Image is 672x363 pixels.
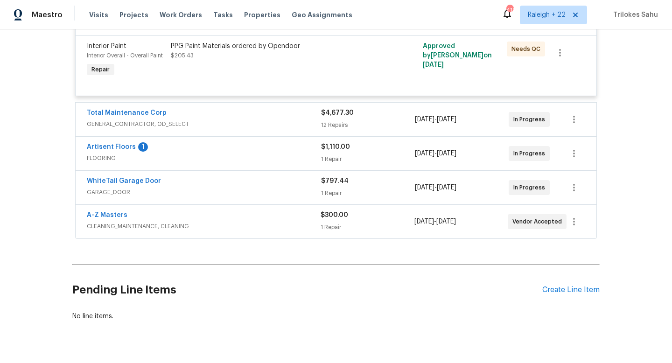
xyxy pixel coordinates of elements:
[321,223,414,232] div: 1 Repair
[321,144,350,150] span: $1,110.00
[88,65,113,74] span: Repair
[72,312,600,321] div: No line items.
[511,44,544,54] span: Needs QC
[437,150,456,157] span: [DATE]
[244,10,280,20] span: Properties
[87,188,321,197] span: GARAGE_DOOR
[415,150,434,157] span: [DATE]
[414,217,456,226] span: -
[87,212,127,218] a: A-Z Masters
[87,154,321,163] span: FLOORING
[171,53,194,58] span: $205.43
[87,43,126,49] span: Interior Paint
[506,6,513,15] div: 416
[513,149,549,158] span: In Progress
[321,188,415,198] div: 1 Repair
[87,222,321,231] span: CLEANING_MAINTENANCE, CLEANING
[609,10,658,20] span: Trilokes Sahu
[513,115,549,124] span: In Progress
[321,178,349,184] span: $797.44
[72,268,542,312] h2: Pending Line Items
[87,53,163,58] span: Interior Overall - Overall Paint
[437,184,456,191] span: [DATE]
[171,42,375,51] div: PPG Paint Materials ordered by Opendoor
[423,43,492,68] span: Approved by [PERSON_NAME] on
[213,12,233,18] span: Tasks
[138,142,148,152] div: 1
[415,116,434,123] span: [DATE]
[89,10,108,20] span: Visits
[87,144,136,150] a: Artisent Floors
[437,116,456,123] span: [DATE]
[513,183,549,192] span: In Progress
[528,10,566,20] span: Raleigh + 22
[32,10,63,20] span: Maestro
[292,10,352,20] span: Geo Assignments
[321,120,415,130] div: 12 Repairs
[321,212,348,218] span: $300.00
[436,218,456,225] span: [DATE]
[87,178,161,184] a: WhiteTail Garage Door
[415,183,456,192] span: -
[321,154,415,164] div: 1 Repair
[542,286,600,294] div: Create Line Item
[119,10,148,20] span: Projects
[160,10,202,20] span: Work Orders
[415,149,456,158] span: -
[415,115,456,124] span: -
[415,184,434,191] span: [DATE]
[423,62,444,68] span: [DATE]
[512,217,566,226] span: Vendor Accepted
[87,119,321,129] span: GENERAL_CONTRACTOR, OD_SELECT
[414,218,434,225] span: [DATE]
[321,110,354,116] span: $4,677.30
[87,110,167,116] a: Total Maintenance Corp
